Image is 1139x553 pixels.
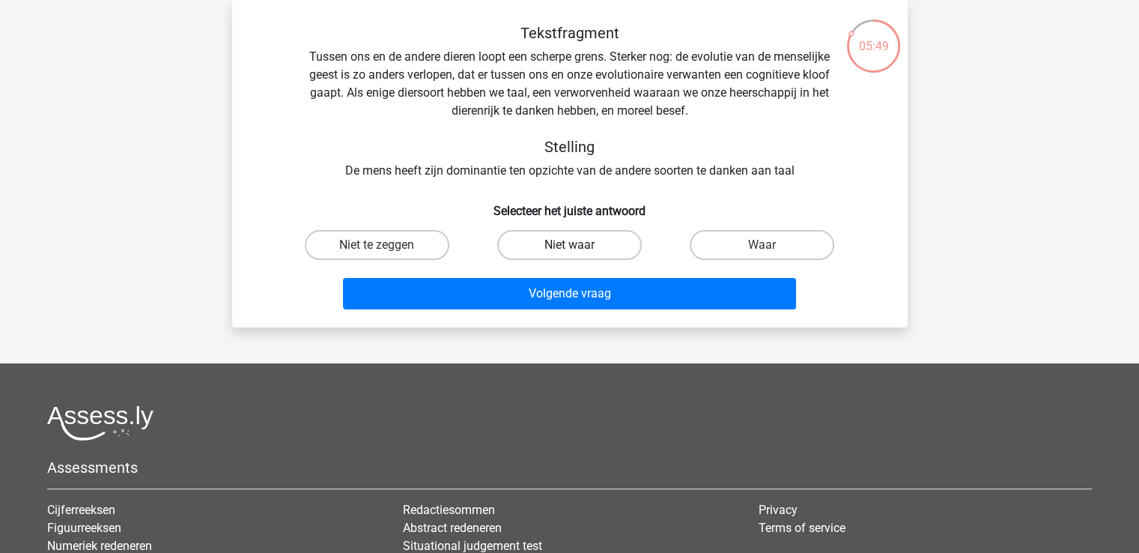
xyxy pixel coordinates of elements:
h5: Stelling [304,138,836,156]
a: Abstract redeneren [403,521,502,535]
a: Terms of service [759,521,845,535]
div: 05:49 [845,18,902,55]
h6: Selecteer het juiste antwoord [256,192,884,218]
button: Volgende vraag [343,278,796,309]
label: Niet waar [497,230,642,260]
img: Assessly logo [47,405,154,441]
a: Figuurreeksen [47,521,121,535]
div: Tussen ons en de andere dieren loopt een scherpe grens. Sterker nog: de evolutie van de menselijk... [256,24,884,180]
h5: Assessments [47,459,1092,477]
label: Waar [690,230,834,260]
a: Redactiesommen [403,503,495,517]
h5: Tekstfragment [304,24,836,42]
label: Niet te zeggen [305,230,449,260]
a: Privacy [759,503,798,517]
a: Numeriek redeneren [47,539,152,553]
a: Cijferreeksen [47,503,115,517]
a: Situational judgement test [403,539,542,553]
